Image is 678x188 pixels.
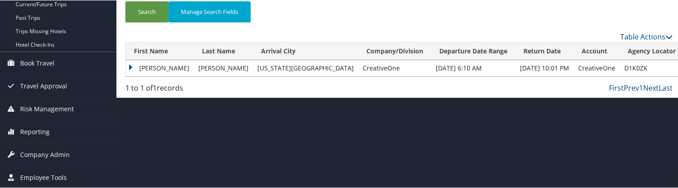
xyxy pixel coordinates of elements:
[194,60,253,76] td: [PERSON_NAME]
[515,42,574,60] th: Return Date: activate to sort column ascending
[125,82,252,97] div: 1 to 1 of records
[126,42,194,60] th: First Name: activate to sort column ascending
[20,52,55,74] span: Book Travel
[431,42,515,60] th: Departure Date Range: activate to sort column ascending
[20,74,67,97] span: Travel Approval
[253,42,358,60] th: Arrival City: activate to sort column ascending
[431,60,515,76] td: [DATE] 6:10 AM
[194,42,253,60] th: Last Name: activate to sort column ascending
[126,60,194,76] td: [PERSON_NAME]
[125,1,168,22] button: Search
[153,83,157,92] span: 1
[168,1,251,22] button: Manage Search Fields
[643,83,659,92] a: Next
[574,42,620,60] th: Account: activate to sort column ascending
[253,60,358,76] td: [US_STATE][GEOGRAPHIC_DATA]
[609,83,624,92] a: First
[639,83,643,92] a: 1
[20,120,50,143] span: Reporting
[20,143,70,166] span: Company Admin
[574,60,620,76] td: CreativeOne
[515,60,574,76] td: [DATE] 10:01 PM
[659,83,673,92] a: Last
[20,97,74,120] span: Risk Management
[358,60,431,76] td: CreativeOne
[358,42,431,60] th: Company/Division
[624,83,639,92] a: Prev
[620,31,673,41] a: Table Actions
